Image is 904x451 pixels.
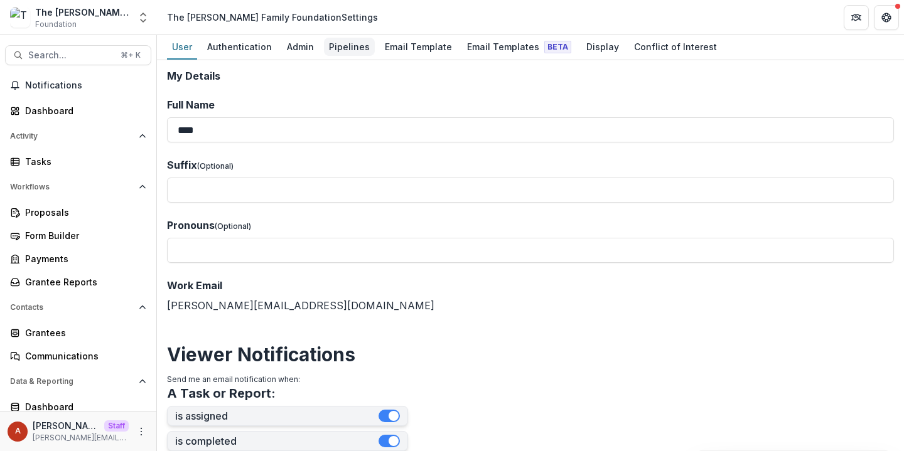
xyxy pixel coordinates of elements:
[5,202,151,223] a: Proposals
[5,151,151,172] a: Tasks
[5,100,151,121] a: Dashboard
[462,38,576,56] div: Email Templates
[380,35,457,60] a: Email Template
[35,6,129,19] div: The [PERSON_NAME] Family Foundation
[5,45,151,65] button: Search...
[25,80,146,91] span: Notifications
[28,50,113,61] span: Search...
[167,374,300,384] span: Send me an email notification when:
[5,248,151,269] a: Payments
[629,38,722,56] div: Conflict of Interest
[5,126,151,146] button: Open Activity
[162,8,383,26] nav: breadcrumb
[167,98,215,111] span: Full Name
[25,349,141,363] div: Communications
[167,70,894,82] h2: My Details
[197,161,234,171] span: (Optional)
[167,35,197,60] a: User
[202,35,277,60] a: Authentication
[10,377,134,386] span: Data & Reporting
[25,206,141,219] div: Proposals
[104,420,129,432] p: Staff
[874,5,899,30] button: Get Help
[282,38,319,56] div: Admin
[581,38,624,56] div: Display
[5,371,151,391] button: Open Data & Reporting
[35,19,77,30] span: Foundation
[25,229,141,242] div: Form Builder
[25,275,141,289] div: Grantee Reports
[167,279,222,292] span: Work Email
[134,5,152,30] button: Open entity switcher
[167,386,276,401] h3: A Task or Report:
[167,159,197,171] span: Suffix
[202,38,277,56] div: Authentication
[167,11,378,24] div: The [PERSON_NAME] Family Foundation Settings
[10,132,134,141] span: Activity
[167,278,894,313] div: [PERSON_NAME][EMAIL_ADDRESS][DOMAIN_NAME]
[175,435,379,447] label: is completed
[10,8,30,28] img: The Chuck Lorre Family Foundation
[25,104,141,117] div: Dashboard
[544,41,571,53] span: Beta
[5,297,151,317] button: Open Contacts
[25,326,141,339] div: Grantees
[33,432,129,443] p: [PERSON_NAME][EMAIL_ADDRESS][DOMAIN_NAME]
[118,48,143,62] div: ⌘ + K
[5,396,151,417] a: Dashboard
[33,419,99,432] p: [PERSON_NAME]
[324,38,375,56] div: Pipelines
[5,272,151,292] a: Grantee Reports
[175,410,379,422] label: is assigned
[25,155,141,168] div: Tasks
[5,322,151,343] a: Grantees
[324,35,375,60] a: Pipelines
[15,427,21,435] div: Anna
[629,35,722,60] a: Conflict of Interest
[25,400,141,413] div: Dashboard
[25,252,141,265] div: Payments
[134,424,149,439] button: More
[5,225,151,246] a: Form Builder
[282,35,319,60] a: Admin
[5,346,151,366] a: Communications
[581,35,624,60] a: Display
[462,35,576,60] a: Email Templates Beta
[5,75,151,95] button: Notifications
[10,183,134,191] span: Workflows
[380,38,457,56] div: Email Template
[167,38,197,56] div: User
[215,221,251,231] span: (Optional)
[167,219,215,231] span: Pronouns
[844,5,869,30] button: Partners
[167,343,894,366] h2: Viewer Notifications
[5,177,151,197] button: Open Workflows
[10,303,134,312] span: Contacts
